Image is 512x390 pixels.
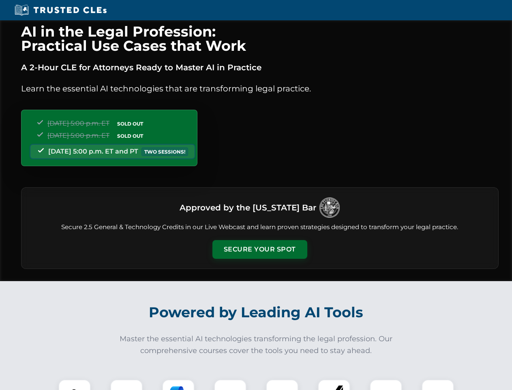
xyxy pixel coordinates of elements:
h1: AI in the Legal Profession: Practical Use Cases that Work [21,24,499,53]
span: [DATE] 5:00 p.m. ET [47,119,109,127]
p: Learn the essential AI technologies that are transforming legal practice. [21,82,499,95]
h3: Approved by the [US_STATE] Bar [180,200,316,215]
button: Secure Your Spot [212,240,307,259]
img: Trusted CLEs [12,4,109,16]
span: [DATE] 5:00 p.m. ET [47,132,109,139]
p: Master the essential AI technologies transforming the legal profession. Our comprehensive courses... [114,333,398,357]
h2: Powered by Leading AI Tools [32,298,481,327]
p: A 2-Hour CLE for Attorneys Ready to Master AI in Practice [21,61,499,74]
img: Logo [319,197,340,218]
span: SOLD OUT [114,132,146,140]
p: Secure 2.5 General & Technology Credits in our Live Webcast and learn proven strategies designed ... [31,223,488,232]
span: SOLD OUT [114,119,146,128]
